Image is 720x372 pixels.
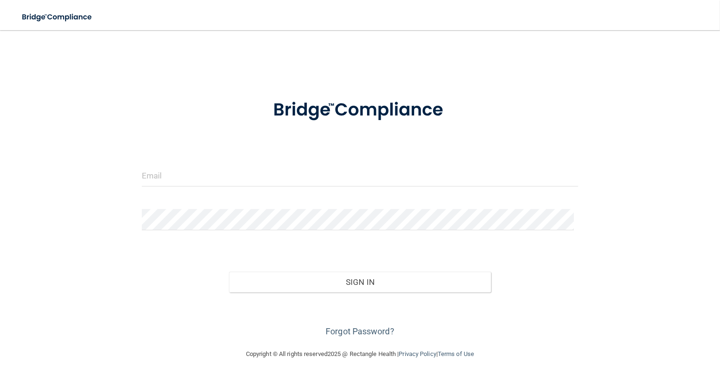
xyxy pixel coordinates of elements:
[14,8,101,27] img: bridge_compliance_login_screen.278c3ca4.svg
[142,165,579,186] input: Email
[438,350,474,357] a: Terms of Use
[188,339,532,369] div: Copyright © All rights reserved 2025 @ Rectangle Health | |
[326,326,394,336] a: Forgot Password?
[399,350,436,357] a: Privacy Policy
[254,87,466,134] img: bridge_compliance_login_screen.278c3ca4.svg
[229,272,491,292] button: Sign In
